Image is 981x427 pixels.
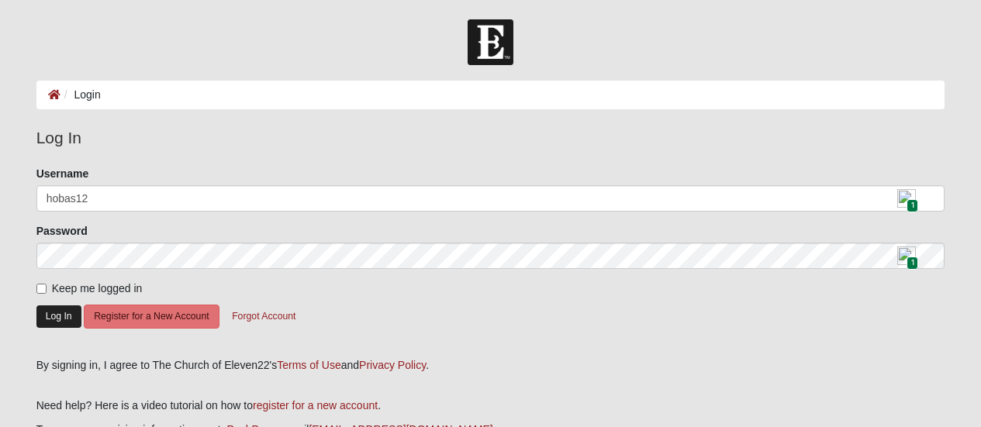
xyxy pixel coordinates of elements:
[36,284,47,294] input: Keep me logged in
[359,359,426,371] a: Privacy Policy
[222,305,306,329] button: Forgot Account
[36,305,81,328] button: Log In
[36,398,945,414] p: Need help? Here is a video tutorial on how to .
[907,257,918,270] span: 1
[84,305,219,329] button: Register for a New Account
[36,223,88,239] label: Password
[897,189,916,208] img: npw-badge-icon.svg
[36,166,89,181] label: Username
[468,19,513,65] img: Church of Eleven22 Logo
[907,199,918,212] span: 1
[253,399,378,412] a: register for a new account
[897,246,916,265] img: npw-badge-icon.svg
[36,126,945,150] legend: Log In
[277,359,340,371] a: Terms of Use
[60,87,101,103] li: Login
[36,357,945,374] div: By signing in, I agree to The Church of Eleven22's and .
[52,282,143,294] span: Keep me logged in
